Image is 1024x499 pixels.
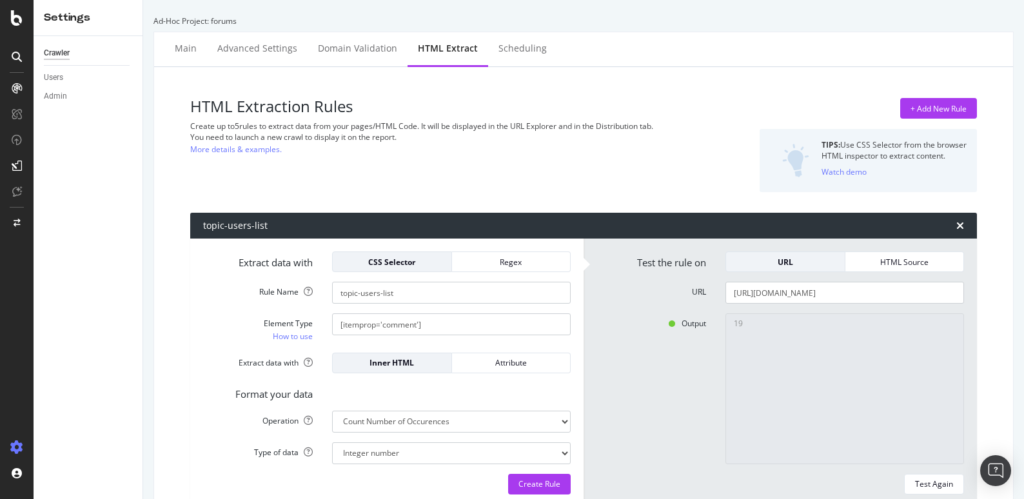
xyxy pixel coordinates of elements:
input: Provide a name [332,282,571,304]
div: CSS Selector [343,257,441,268]
a: Crawler [44,46,133,60]
h3: HTML Extraction Rules [190,98,708,115]
div: Regex [462,257,560,268]
input: Set a URL [725,282,964,304]
label: Rule Name [193,282,322,297]
label: Format your data [193,383,322,401]
a: How to use [273,329,313,343]
button: Regex [452,251,571,272]
a: Admin [44,90,133,103]
label: Extract data with [193,353,322,368]
textarea: 19 [725,313,964,464]
div: Inner HTML [343,357,441,368]
div: Users [44,71,63,84]
div: Crawler [44,46,70,60]
label: Test the rule on [587,251,716,269]
div: Test Again [915,478,953,489]
label: Extract data with [193,251,322,269]
div: Attribute [462,357,560,368]
a: Users [44,71,133,84]
label: Type of data [193,442,322,458]
div: Create Rule [518,478,560,489]
img: DZQOUYU0WpgAAAAASUVORK5CYII= [782,144,809,177]
strong: TIPS: [822,139,840,150]
button: Inner HTML [332,353,452,373]
label: Operation [193,411,322,426]
div: Watch demo [822,166,867,177]
div: Use CSS Selector from the browser [822,139,967,150]
div: times [956,220,964,231]
div: Create up to 5 rules to extract data from your pages/HTML Code. It will be displayed in the URL E... [190,121,708,132]
div: Ad-Hoc Project: forums [153,15,1014,26]
label: Output [587,313,716,329]
button: Attribute [452,353,571,373]
div: topic-users-list [203,219,268,232]
div: Open Intercom Messenger [980,455,1011,486]
a: More details & examples. [190,142,282,156]
label: URL [587,282,716,297]
div: Advanced Settings [217,42,297,55]
div: Scheduling [498,42,547,55]
input: CSS Expression [332,313,571,335]
div: Element Type [203,318,313,329]
button: CSS Selector [332,251,452,272]
button: + Add New Rule [900,98,977,119]
div: HTML inspector to extract content. [822,150,967,161]
button: URL [725,251,845,272]
button: Create Rule [508,474,571,494]
button: Watch demo [822,161,867,182]
div: URL [736,257,834,268]
div: + Add New Rule [911,103,967,114]
div: Domain Validation [318,42,397,55]
div: Main [175,42,197,55]
div: HTML Source [856,257,954,268]
button: HTML Source [845,251,965,272]
div: Admin [44,90,67,103]
div: You need to launch a new crawl to display it on the report. [190,132,708,142]
div: HTML Extract [418,42,478,55]
button: Test Again [904,474,964,494]
div: Settings [44,10,132,25]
